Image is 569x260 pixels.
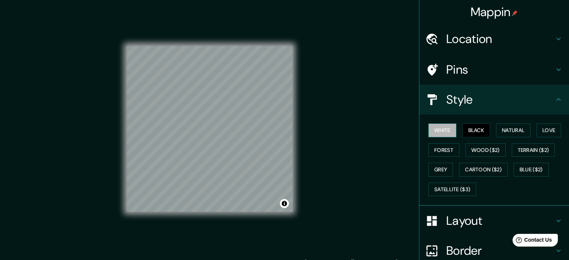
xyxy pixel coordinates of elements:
button: Blue ($2) [514,163,549,177]
button: Grey [428,163,453,177]
h4: Style [446,92,554,107]
img: pin-icon.png [512,10,518,16]
button: Terrain ($2) [512,143,555,157]
h4: Mappin [471,4,518,19]
button: Toggle attribution [280,199,289,208]
button: Black [462,123,490,137]
div: Location [419,24,569,54]
h4: Location [446,31,554,46]
canvas: Map [127,46,293,212]
button: White [428,123,456,137]
button: Satellite ($3) [428,183,476,196]
div: Layout [419,206,569,236]
div: Pins [419,55,569,85]
button: Love [536,123,561,137]
h4: Border [446,243,554,258]
button: Natural [496,123,530,137]
button: Wood ($2) [465,143,506,157]
h4: Pins [446,62,554,77]
h4: Layout [446,213,554,228]
div: Style [419,85,569,114]
button: Cartoon ($2) [459,163,508,177]
iframe: Help widget launcher [502,231,561,252]
button: Forest [428,143,459,157]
